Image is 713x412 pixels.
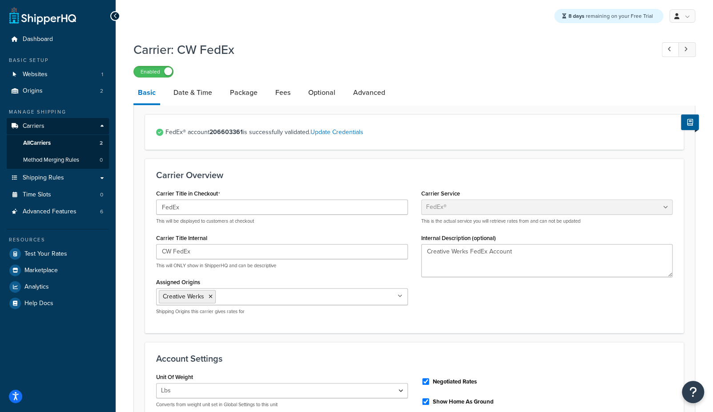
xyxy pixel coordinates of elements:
[156,170,673,180] h3: Carrier Overview
[7,135,109,151] a: AllCarriers2
[156,190,220,197] label: Carrier Title in Checkout
[156,308,408,315] p: Shipping Origins this carrier gives rates for
[23,71,48,78] span: Websites
[682,381,704,403] button: Open Resource Center
[304,82,340,103] a: Optional
[7,31,109,48] a: Dashboard
[169,82,217,103] a: Date & Time
[23,139,51,147] span: All Carriers
[23,191,51,199] span: Time Slots
[7,108,109,116] div: Manage Shipping
[156,262,408,269] p: This will ONLY show in ShipperHQ and can be descriptive
[133,41,645,58] h1: Carrier: CW FedEx
[24,250,67,258] span: Test Your Rates
[7,187,109,203] a: Time Slots0
[7,83,109,99] li: Origins
[163,292,204,301] span: Creative Werks
[7,204,109,220] a: Advanced Features6
[7,83,109,99] a: Origins2
[7,295,109,311] a: Help Docs
[568,12,653,20] span: remaining on your Free Trial
[100,191,103,199] span: 0
[23,122,44,130] span: Carriers
[421,218,673,224] p: This is the actual service you will retrieve rates from and can not be updated
[23,87,43,95] span: Origins
[165,126,673,139] span: FedEx® account is successfully validated.
[7,118,109,169] li: Carriers
[421,190,460,197] label: Carrier Service
[7,118,109,135] a: Carriers
[7,187,109,203] li: Time Slots
[7,236,109,244] div: Resources
[678,42,696,57] a: Next Record
[100,87,103,95] span: 2
[421,244,673,277] textarea: Creative Werks FedEx Account
[7,246,109,262] a: Test Your Rates
[100,139,103,147] span: 2
[681,114,699,130] button: Show Help Docs
[7,279,109,295] a: Analytics
[23,36,53,43] span: Dashboard
[133,82,160,105] a: Basic
[226,82,262,103] a: Package
[156,235,207,241] label: Carrier Title Internal
[23,174,64,182] span: Shipping Rules
[7,204,109,220] li: Advanced Features
[23,208,77,216] span: Advanced Features
[156,374,193,380] label: Unit Of Weight
[433,398,494,406] label: Show Home As Ground
[349,82,390,103] a: Advanced
[156,354,673,363] h3: Account Settings
[7,57,109,64] div: Basic Setup
[156,279,200,286] label: Assigned Origins
[421,235,496,241] label: Internal Description (optional)
[662,42,679,57] a: Previous Record
[433,378,477,386] label: Negotiated Rates
[7,152,109,168] li: Method Merging Rules
[101,71,103,78] span: 1
[100,208,103,216] span: 6
[24,283,49,291] span: Analytics
[568,12,584,20] strong: 8 days
[100,156,103,164] span: 0
[156,218,408,224] p: This will be displayed to customers at checkout
[23,156,79,164] span: Method Merging Rules
[7,66,109,83] li: Websites
[209,127,243,137] strong: 206603361
[24,267,58,274] span: Marketplace
[7,66,109,83] a: Websites1
[7,262,109,278] a: Marketplace
[156,401,408,408] p: Converts from weight unit set in Global Settings to this unit
[24,300,53,307] span: Help Docs
[7,170,109,186] a: Shipping Rules
[7,152,109,168] a: Method Merging Rules0
[271,82,295,103] a: Fees
[310,127,363,137] a: Update Credentials
[134,66,173,77] label: Enabled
